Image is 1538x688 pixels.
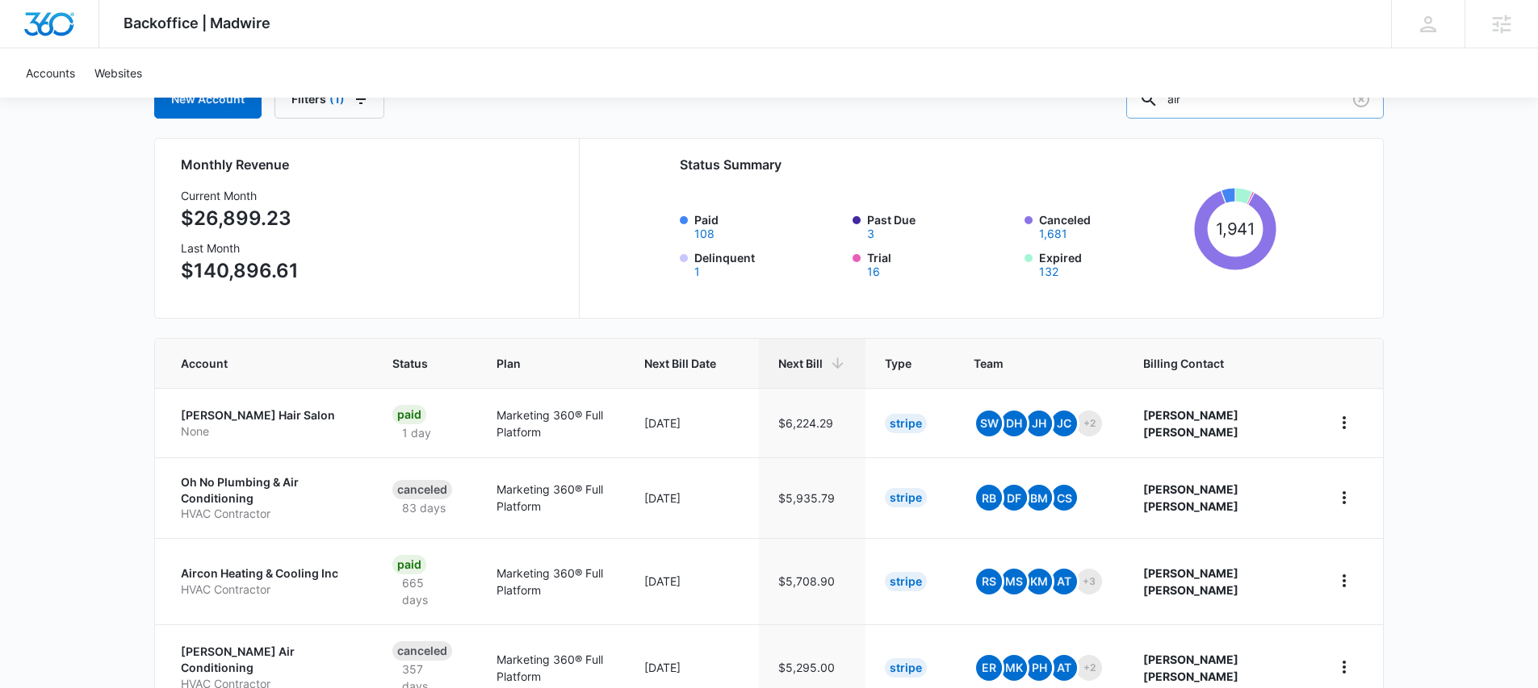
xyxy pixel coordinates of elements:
[1001,655,1027,681] span: MK
[1051,569,1077,594] span: AT
[1026,569,1052,594] span: KM
[976,485,1002,511] span: RB
[1143,653,1238,683] strong: [PERSON_NAME] [PERSON_NAME]
[392,641,452,661] div: Canceled
[976,411,1002,436] span: SW
[497,407,606,440] p: Marketing 360® Full Platform
[625,457,759,538] td: [DATE]
[1039,211,1188,240] label: Canceled
[867,249,1016,277] label: Trial
[1331,485,1357,511] button: home
[392,480,452,499] div: Canceled
[778,355,823,372] span: Next Bill
[1143,566,1238,597] strong: [PERSON_NAME] [PERSON_NAME]
[392,574,458,608] p: 665 days
[867,266,880,277] button: Trial
[1143,482,1238,513] strong: [PERSON_NAME] [PERSON_NAME]
[392,405,426,424] div: Paid
[1026,411,1052,436] span: JH
[1026,485,1052,511] span: BM
[181,240,299,256] h3: Last Month
[124,15,270,31] span: Backoffice | Madwire
[1143,355,1293,372] span: Billing Contact
[1039,249,1188,277] label: Expired
[181,355,330,372] span: Account
[974,355,1081,372] span: Team
[759,538,865,624] td: $5,708.90
[885,414,927,433] div: Stripe
[1076,569,1102,594] span: +3
[16,48,85,98] a: Accounts
[885,355,911,372] span: Type
[694,249,843,277] label: Delinquent
[1001,569,1027,594] span: MS
[694,211,843,240] label: Paid
[976,569,1002,594] span: RS
[392,499,455,516] p: 83 days
[867,228,874,240] button: Past Due
[1051,655,1077,681] span: AT
[1348,86,1374,112] button: Clear
[694,228,715,240] button: Paid
[181,565,354,597] a: Aircon Heating & Cooling IncHVAC Contractor
[274,80,384,119] button: Filters(1)
[181,474,354,506] p: Oh No Plumbing & Air Conditioning
[759,388,865,457] td: $6,224.29
[329,94,345,105] span: (1)
[885,572,927,591] div: Stripe
[181,644,354,675] p: [PERSON_NAME] Air Conditioning
[694,266,700,277] button: Delinquent
[392,424,441,441] p: 1 day
[497,355,606,372] span: Plan
[1215,219,1255,239] tspan: 1,941
[181,423,354,440] p: None
[181,407,354,423] p: [PERSON_NAME] Hair Salon
[1331,410,1357,436] button: home
[154,80,262,119] a: New Account
[625,388,759,457] td: [DATE]
[885,488,927,507] div: Stripe
[885,658,927,678] div: Stripe
[1039,266,1058,277] button: Expired
[181,506,354,522] p: HVAC Contractor
[680,155,1276,174] h2: Status Summary
[181,256,299,286] p: $140,896.61
[976,655,1002,681] span: ER
[392,355,434,372] span: Status
[181,565,354,582] p: Aircon Heating & Cooling Inc
[644,355,716,372] span: Next Bill Date
[497,481,606,515] p: Marketing 360® Full Platform
[1001,411,1027,436] span: DH
[181,582,354,598] p: HVAC Contractor
[1126,80,1384,119] input: Search
[181,407,354,439] a: [PERSON_NAME] Hair SalonNone
[867,211,1016,240] label: Past Due
[181,204,299,233] p: $26,899.23
[1076,655,1102,681] span: +2
[1001,485,1027,511] span: DF
[1143,408,1238,439] strong: [PERSON_NAME] [PERSON_NAME]
[497,565,606,598] p: Marketing 360® Full Platform
[85,48,152,98] a: Websites
[181,155,559,174] h2: Monthly Revenue
[1051,411,1077,436] span: JC
[1331,568,1357,594] button: home
[181,474,354,522] a: Oh No Plumbing & Air ConditioningHVAC Contractor
[1026,655,1052,681] span: PH
[1039,228,1067,240] button: Canceled
[392,555,426,574] div: Paid
[1051,485,1077,511] span: CS
[759,457,865,538] td: $5,935.79
[1076,411,1102,436] span: +2
[497,651,606,685] p: Marketing 360® Full Platform
[1331,654,1357,680] button: home
[625,538,759,624] td: [DATE]
[181,187,299,204] h3: Current Month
